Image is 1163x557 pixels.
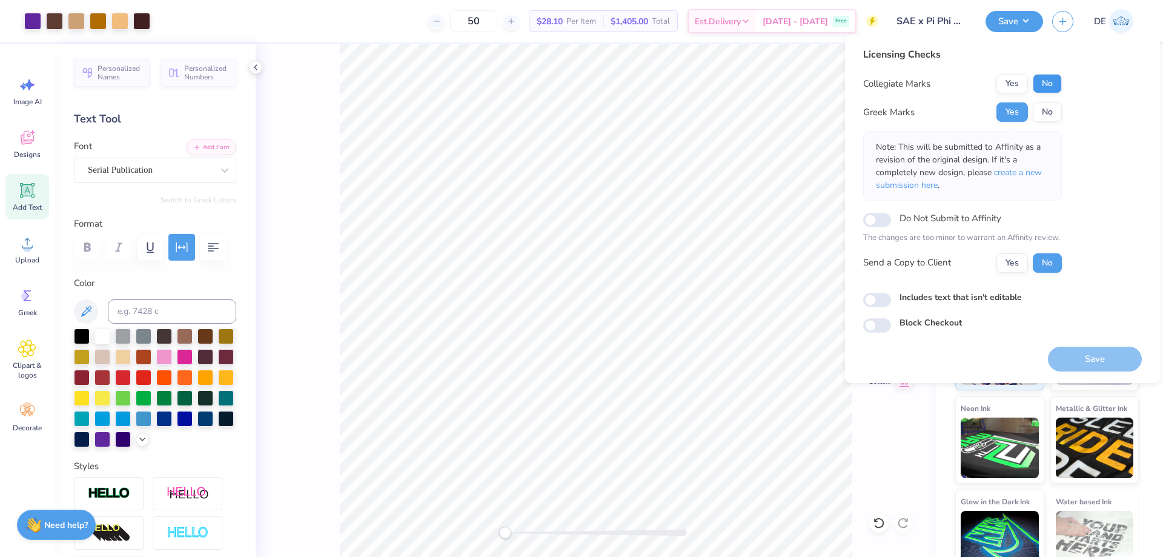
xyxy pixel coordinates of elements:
span: Greek [18,308,37,318]
img: Metallic & Glitter Ink [1056,418,1134,478]
span: Personalized Names [98,64,142,81]
span: Personalized Numbers [184,64,229,81]
input: – – [450,10,497,32]
div: Send a Copy to Client [863,256,951,270]
span: Clipart & logos [7,361,47,380]
label: Styles [74,459,99,473]
span: $28.10 [537,15,563,28]
span: [DATE] - [DATE] [763,15,828,28]
button: Add Font [187,139,236,155]
span: Add Text [13,202,42,212]
button: Yes [996,74,1028,93]
div: Accessibility label [499,527,511,539]
label: Do Not Submit to Affinity [900,210,1001,226]
button: No [1033,102,1062,122]
img: Djian Evardoni [1109,9,1133,33]
img: Neon Ink [961,418,1039,478]
button: No [1033,253,1062,273]
span: Decorate [13,423,42,433]
span: Total [652,15,670,28]
div: Collegiate Marks [863,77,930,91]
a: DE [1088,9,1139,33]
span: DE [1094,15,1106,28]
img: 3D Illusion [88,524,130,543]
span: Water based Ink [1056,495,1112,508]
button: Yes [996,102,1028,122]
span: Est. Delivery [695,15,741,28]
span: Upload [15,255,39,265]
img: Shadow [167,486,209,501]
label: Includes text that isn't editable [900,291,1022,304]
span: Glow in the Dark Ink [961,495,1030,508]
button: No [1033,74,1062,93]
button: Yes [996,253,1028,273]
button: Switch to Greek Letters [161,195,236,205]
button: Save [986,11,1043,32]
strong: Need help? [44,519,88,531]
span: Image AI [13,97,42,107]
span: Free [835,17,847,25]
div: Greek Marks [863,105,915,119]
label: Font [74,139,92,153]
span: Per Item [566,15,596,28]
img: Stroke [88,487,130,501]
div: Licensing Checks [863,47,1062,62]
button: Personalized Numbers [161,59,236,87]
span: Neon Ink [961,402,990,415]
div: Text Tool [74,111,236,127]
span: $1,405.00 [611,15,648,28]
label: Color [74,276,236,290]
label: Block Checkout [900,316,962,329]
img: Negative Space [167,526,209,540]
p: The changes are too minor to warrant an Affinity review. [863,232,1062,244]
span: Designs [14,150,41,159]
button: Personalized Names [74,59,150,87]
input: Untitled Design [887,9,976,33]
p: Note: This will be submitted to Affinity as a revision of the original design. If it's a complete... [876,141,1049,192]
input: e.g. 7428 c [108,299,236,324]
span: Metallic & Glitter Ink [1056,402,1127,415]
label: Format [74,217,236,231]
